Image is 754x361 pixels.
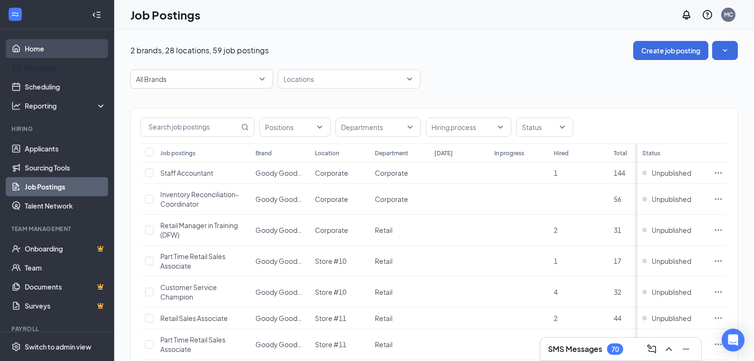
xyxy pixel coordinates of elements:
[646,343,657,355] svg: ComposeMessage
[251,308,310,329] td: Goody Goody Liquor
[652,225,691,235] span: Unpublished
[678,341,694,357] button: Minimize
[548,344,602,354] h3: SMS Messages
[25,139,106,158] a: Applicants
[315,195,348,203] span: Corporate
[11,325,104,333] div: Payroll
[25,277,106,296] a: DocumentsCrown
[370,184,430,215] td: Corporate
[251,162,310,184] td: Goody Goody Liquor
[255,257,322,265] span: Goody Goody Liquor
[370,277,430,308] td: Retail
[160,335,225,353] span: Part Time Retail Sales Associate
[375,314,392,322] span: Retail
[614,314,621,322] span: 44
[633,41,708,60] button: Create job posting
[25,101,107,110] div: Reporting
[661,341,676,357] button: ChevronUp
[315,226,348,234] span: Corporate
[141,118,239,136] input: Search job postings
[310,246,370,277] td: Store #10
[315,149,339,157] div: Location
[554,226,558,234] span: 2
[25,296,106,315] a: SurveysCrown
[680,343,692,355] svg: Minimize
[25,196,106,215] a: Talent Network
[681,9,692,20] svg: Notifications
[25,239,106,258] a: OnboardingCrown
[25,39,106,58] a: Home
[554,257,558,265] span: 1
[315,169,348,177] span: Corporate
[714,313,723,323] svg: Ellipses
[25,77,106,96] a: Scheduling
[652,287,691,297] span: Unpublished
[315,340,346,349] span: Store #11
[25,258,106,277] a: Team
[375,226,392,234] span: Retail
[714,225,723,235] svg: Ellipses
[370,246,430,277] td: Retail
[160,190,239,208] span: Inventory Reconciliation- Coordinator
[375,149,408,157] div: Department
[255,226,322,234] span: Goody Goody Liquor
[370,162,430,184] td: Corporate
[315,288,346,296] span: Store #10
[652,168,691,178] span: Unpublished
[370,308,430,329] td: Retail
[644,341,659,357] button: ComposeMessage
[370,215,430,246] td: Retail
[160,283,217,301] span: Customer Service Champion
[251,246,310,277] td: Goody Goody Liquor
[652,194,691,204] span: Unpublished
[255,195,322,203] span: Goody Goody Liquor
[712,41,738,60] button: SmallChevronDown
[554,288,558,296] span: 4
[702,9,713,20] svg: QuestionInfo
[714,168,723,178] svg: Ellipses
[25,58,106,77] a: Messages
[255,169,322,177] span: Goody Goody Liquor
[251,215,310,246] td: Goody Goody Liquor
[10,10,20,19] svg: WorkstreamLogo
[315,257,346,265] span: Store #10
[241,123,249,131] svg: MagnifyingGlass
[25,342,91,351] div: Switch to admin view
[609,143,668,162] th: Total
[375,288,392,296] span: Retail
[160,169,213,177] span: Staff Accountant
[370,329,430,360] td: Retail
[160,314,228,322] span: Retail Sales Associate
[611,345,619,353] div: 70
[375,169,408,177] span: Corporate
[714,340,723,349] svg: Ellipses
[25,158,106,177] a: Sourcing Tools
[714,287,723,297] svg: Ellipses
[614,288,621,296] span: 32
[720,46,730,55] svg: SmallChevronDown
[255,340,322,349] span: Goody Goody Liquor
[160,252,225,270] span: Part Time Retail Sales Associate
[430,143,489,162] th: [DATE]
[663,343,675,355] svg: ChevronUp
[310,277,370,308] td: Store #10
[310,162,370,184] td: Corporate
[11,101,21,110] svg: Analysis
[255,314,322,322] span: Goody Goody Liquor
[310,184,370,215] td: Corporate
[614,195,621,203] span: 56
[315,314,346,322] span: Store #11
[310,329,370,360] td: Store #11
[614,226,621,234] span: 31
[714,256,723,266] svg: Ellipses
[375,340,392,349] span: Retail
[251,277,310,308] td: Goody Goody Liquor
[614,169,625,177] span: 144
[722,329,744,351] div: Open Intercom Messenger
[255,288,322,296] span: Goody Goody Liquor
[724,10,733,19] div: MC
[714,194,723,204] svg: Ellipses
[637,143,709,162] th: Status
[554,169,558,177] span: 1
[160,221,238,239] span: Retail Manager in Training (DFW)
